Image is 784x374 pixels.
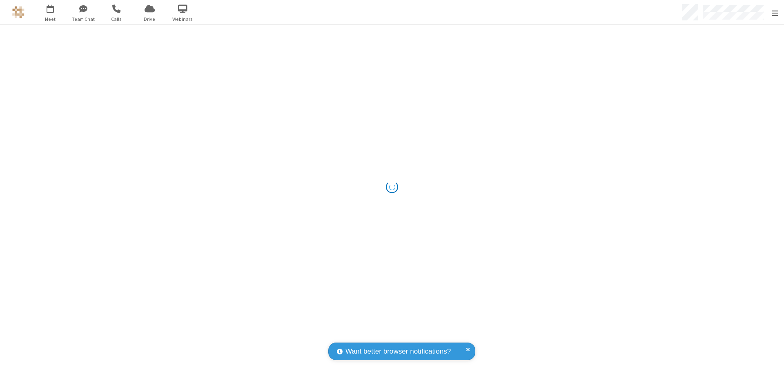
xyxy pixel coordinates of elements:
[35,16,66,23] span: Meet
[134,16,165,23] span: Drive
[68,16,99,23] span: Team Chat
[167,16,198,23] span: Webinars
[12,6,24,18] img: QA Selenium DO NOT DELETE OR CHANGE
[345,346,451,357] span: Want better browser notifications?
[101,16,132,23] span: Calls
